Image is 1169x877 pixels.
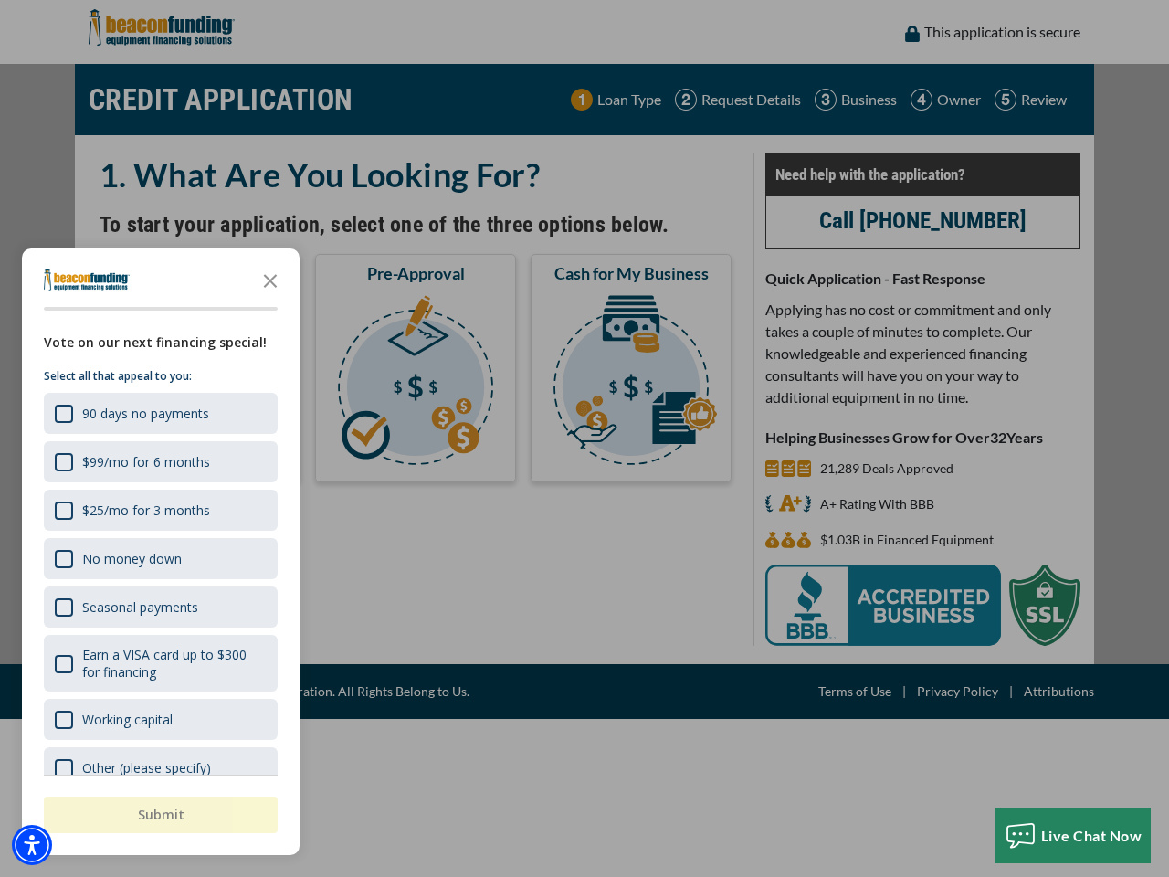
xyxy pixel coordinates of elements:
div: 90 days no payments [82,405,209,422]
div: Other (please specify) [44,747,278,788]
div: Working capital [44,699,278,740]
div: Accessibility Menu [12,825,52,865]
div: Earn a VISA card up to $300 for financing [44,635,278,692]
span: Live Chat Now [1041,827,1143,844]
button: Submit [44,797,278,833]
div: Survey [22,248,300,855]
div: Vote on our next financing special! [44,333,278,353]
div: Earn a VISA card up to $300 for financing [82,646,267,681]
img: Company logo [44,269,130,291]
div: $99/mo for 6 months [44,441,278,482]
div: Other (please specify) [82,759,211,777]
button: Close the survey [252,261,289,298]
div: No money down [82,550,182,567]
button: Live Chat Now [995,808,1152,863]
div: Working capital [82,711,173,728]
p: Select all that appeal to you: [44,367,278,386]
div: 90 days no payments [44,393,278,434]
div: Seasonal payments [44,586,278,628]
div: $99/mo for 6 months [82,453,210,470]
div: $25/mo for 3 months [44,490,278,531]
div: $25/mo for 3 months [82,502,210,519]
div: Seasonal payments [82,598,198,616]
div: No money down [44,538,278,579]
